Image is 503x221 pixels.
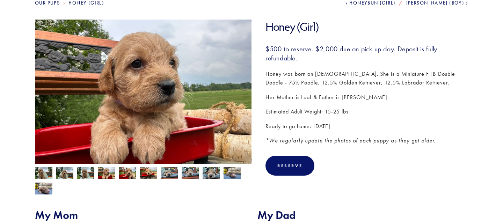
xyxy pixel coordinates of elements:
p: Honey was born on [DEMOGRAPHIC_DATA]. She is a Miniature F1B Double Doodle - 75% Poodle, 12.5% Go... [265,69,468,87]
img: Honey 10.jpg [35,167,52,181]
img: Honey 6.jpg [35,20,251,182]
img: Honey 6.jpg [98,167,115,181]
h1: Honey (Girl) [265,20,468,34]
div: Reserve [265,156,314,176]
img: Honey 5.jpg [203,167,220,180]
img: Honey 4.jpg [182,167,199,180]
p: Ready to go home: [DATE] [265,122,468,131]
img: Honey 2.jpg [224,167,241,180]
em: *We regularly update the photos of each puppy as they get older. [265,137,436,144]
img: Honey 3.jpg [161,167,178,180]
p: Estimated Adult Weight: 15-25 lbs [265,107,468,116]
img: Honey 11.jpg [56,167,73,181]
p: Her Mother is Loaf & Father is [PERSON_NAME]. [265,93,468,102]
img: Honey 8.jpg [140,167,157,180]
img: Honey 7.jpg [119,167,136,181]
h3: $500 to reserve. $2,000 due on pick up day. Deposit is fully refundable. [265,44,468,62]
div: Reserve [277,163,302,168]
img: Honey 1.jpg [35,182,52,195]
img: Honey 9.jpg [77,167,94,180]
